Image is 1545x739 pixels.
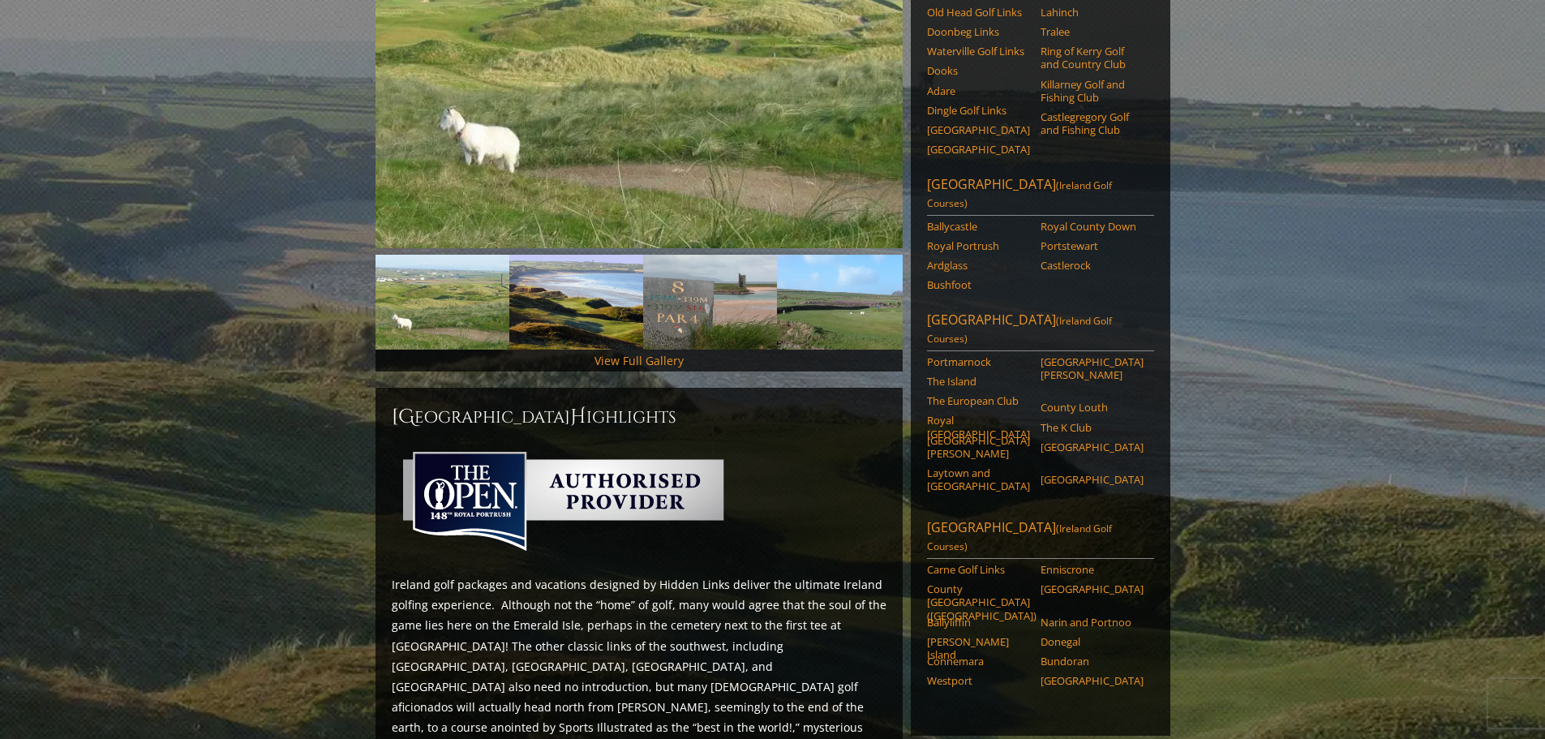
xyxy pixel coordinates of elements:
[1041,421,1144,434] a: The K Club
[1041,635,1144,648] a: Donegal
[1041,259,1144,272] a: Castlerock
[927,104,1030,117] a: Dingle Golf Links
[927,175,1154,216] a: [GEOGRAPHIC_DATA](Ireland Golf Courses)
[927,239,1030,252] a: Royal Portrush
[927,355,1030,368] a: Portmarnock
[927,25,1030,38] a: Doonbeg Links
[927,278,1030,291] a: Bushfoot
[927,582,1030,622] a: County [GEOGRAPHIC_DATA] ([GEOGRAPHIC_DATA])
[927,434,1030,461] a: [GEOGRAPHIC_DATA][PERSON_NAME]
[927,6,1030,19] a: Old Head Golf Links
[1041,440,1144,453] a: [GEOGRAPHIC_DATA]
[1041,220,1144,233] a: Royal County Down
[927,220,1030,233] a: Ballycastle
[570,404,586,430] span: H
[927,123,1030,136] a: [GEOGRAPHIC_DATA]
[1041,401,1144,414] a: County Louth
[1041,616,1144,629] a: Narin and Portnoo
[1041,582,1144,595] a: [GEOGRAPHIC_DATA]
[927,394,1030,407] a: The European Club
[927,674,1030,687] a: Westport
[927,45,1030,58] a: Waterville Golf Links
[927,375,1030,388] a: The Island
[927,563,1030,576] a: Carne Golf Links
[927,143,1030,156] a: [GEOGRAPHIC_DATA]
[1041,473,1144,486] a: [GEOGRAPHIC_DATA]
[927,314,1112,346] span: (Ireland Golf Courses)
[1041,25,1144,38] a: Tralee
[392,404,886,430] h2: [GEOGRAPHIC_DATA] ighlights
[927,178,1112,210] span: (Ireland Golf Courses)
[1041,239,1144,252] a: Portstewart
[927,522,1112,553] span: (Ireland Golf Courses)
[927,259,1030,272] a: Ardglass
[927,311,1154,351] a: [GEOGRAPHIC_DATA](Ireland Golf Courses)
[927,414,1030,440] a: Royal [GEOGRAPHIC_DATA]
[1041,78,1144,105] a: Killarney Golf and Fishing Club
[594,353,684,368] a: View Full Gallery
[927,655,1030,668] a: Connemara
[927,84,1030,97] a: Adare
[927,616,1030,629] a: Ballyliffin
[1041,655,1144,668] a: Bundoran
[927,518,1154,559] a: [GEOGRAPHIC_DATA](Ireland Golf Courses)
[1041,45,1144,71] a: Ring of Kerry Golf and Country Club
[1041,6,1144,19] a: Lahinch
[1041,674,1144,687] a: [GEOGRAPHIC_DATA]
[927,466,1030,493] a: Laytown and [GEOGRAPHIC_DATA]
[927,64,1030,77] a: Dooks
[1041,563,1144,576] a: Enniscrone
[1041,110,1144,137] a: Castlegregory Golf and Fishing Club
[1041,355,1144,382] a: [GEOGRAPHIC_DATA][PERSON_NAME]
[927,635,1030,662] a: [PERSON_NAME] Island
